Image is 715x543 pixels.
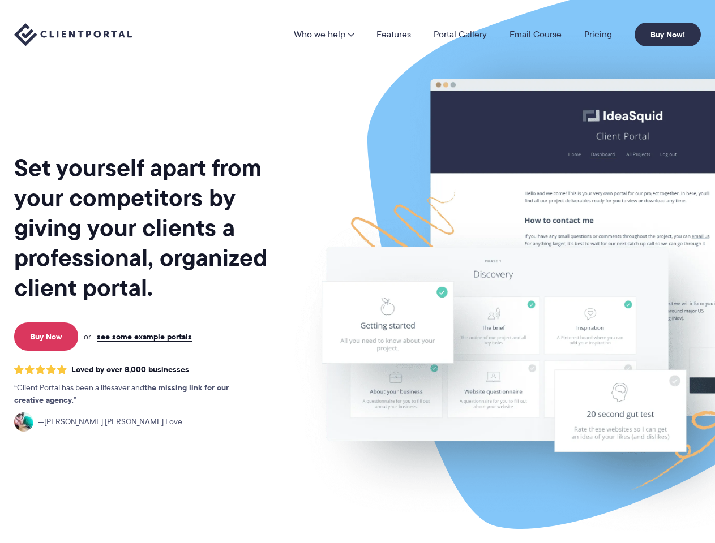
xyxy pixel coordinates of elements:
[14,153,289,303] h1: Set yourself apart from your competitors by giving your clients a professional, organized client ...
[97,331,192,342] a: see some example portals
[584,30,612,39] a: Pricing
[84,331,91,342] span: or
[14,382,252,407] p: Client Portal has been a lifesaver and .
[71,365,189,374] span: Loved by over 8,000 businesses
[376,30,411,39] a: Features
[294,30,354,39] a: Who we help
[14,322,78,351] a: Buy Now
[14,381,229,406] strong: the missing link for our creative agency
[635,23,701,46] a: Buy Now!
[38,416,182,428] span: [PERSON_NAME] [PERSON_NAME] Love
[434,30,487,39] a: Portal Gallery
[510,30,562,39] a: Email Course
